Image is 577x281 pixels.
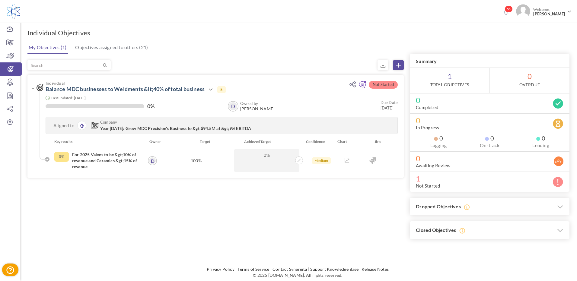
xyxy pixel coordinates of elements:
span: 0% [237,152,296,158]
h1: Individual Objectives [27,29,90,37]
span: Individual [46,81,346,85]
span: 0 [416,117,563,123]
span: Company [100,120,346,124]
a: Add continuous feedback [359,84,366,89]
h4: For 2025 Valves to be &gt;10% of revenue and Ceramics &gt;15% of revenue [72,152,140,170]
li: | [308,266,309,272]
a: Terms of Service [237,267,269,272]
div: Achieved Target [235,139,301,145]
span: 1 [410,68,489,93]
small: Due Date [381,100,398,105]
input: Search [28,60,102,70]
a: Update achivements [293,157,301,163]
span: 0 [490,68,569,93]
a: D [228,102,238,111]
span: 0 [434,135,443,141]
span: 5 [217,86,226,93]
span: 55 [505,6,513,12]
a: Create Objective [393,60,404,70]
span: Year [DATE]: Grow MDC Precision's Business to &gt;$94.5M at &gt;9% EBITDA [100,126,251,131]
h3: Closed Objectives [410,221,569,239]
small: [DATE] [381,100,398,111]
label: In Progress [416,125,439,131]
h3: Summary [410,54,569,68]
p: © 2025 [DOMAIN_NAME]. All rights reserved. [26,272,569,278]
span: Welcome, [530,4,566,19]
b: Owned by [240,101,258,106]
label: 0% [147,103,155,109]
label: Total Objectives [430,82,469,88]
a: Privacy Policy [207,267,234,272]
span: 0 [485,135,494,141]
img: Logo [7,4,20,19]
a: My Objectives (1) [27,41,68,54]
small: Last updated: [DATE] [51,96,86,100]
div: Target [169,139,235,145]
div: Chart [334,139,361,145]
span: 1 [416,175,563,182]
span: Not Started [369,81,398,89]
span: 0 [536,135,545,141]
li: | [359,266,361,272]
span: Medium [312,157,331,164]
span: 0 [416,155,563,161]
a: Notifications [501,8,511,17]
div: Owner [146,139,169,145]
label: Awaiting Review [416,163,450,169]
small: Export [378,60,388,70]
div: Jira [361,139,394,145]
li: | [235,266,237,272]
div: Completed Percentage [54,152,69,162]
label: Leading [518,142,563,148]
label: Completed [416,104,438,110]
span: [PERSON_NAME] [240,106,275,111]
img: Photo [516,4,530,18]
a: Balance MDC businesses to Weldments &lt;40% of total business [46,86,205,92]
a: Support Knowledge Base [310,267,358,272]
img: Jira Integration [369,157,376,164]
label: Lagging [416,142,461,148]
span: [PERSON_NAME] [533,12,565,16]
div: Aligned to [46,117,82,134]
a: Objectives assigned to others (21) [74,41,149,53]
label: OverDue [519,82,540,88]
div: Key results [50,139,146,145]
a: Photo Welcome,[PERSON_NAME] [514,2,574,20]
div: 100% [162,149,231,172]
a: D [148,157,156,165]
h3: Dropped Objectives [410,198,569,216]
li: | [270,266,272,272]
label: Not Started [416,183,440,189]
a: Contact Synergita [273,267,307,272]
a: Release Notes [362,267,389,272]
div: Confidence [301,139,335,145]
span: 0 [416,97,563,103]
label: On-track [467,142,512,148]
